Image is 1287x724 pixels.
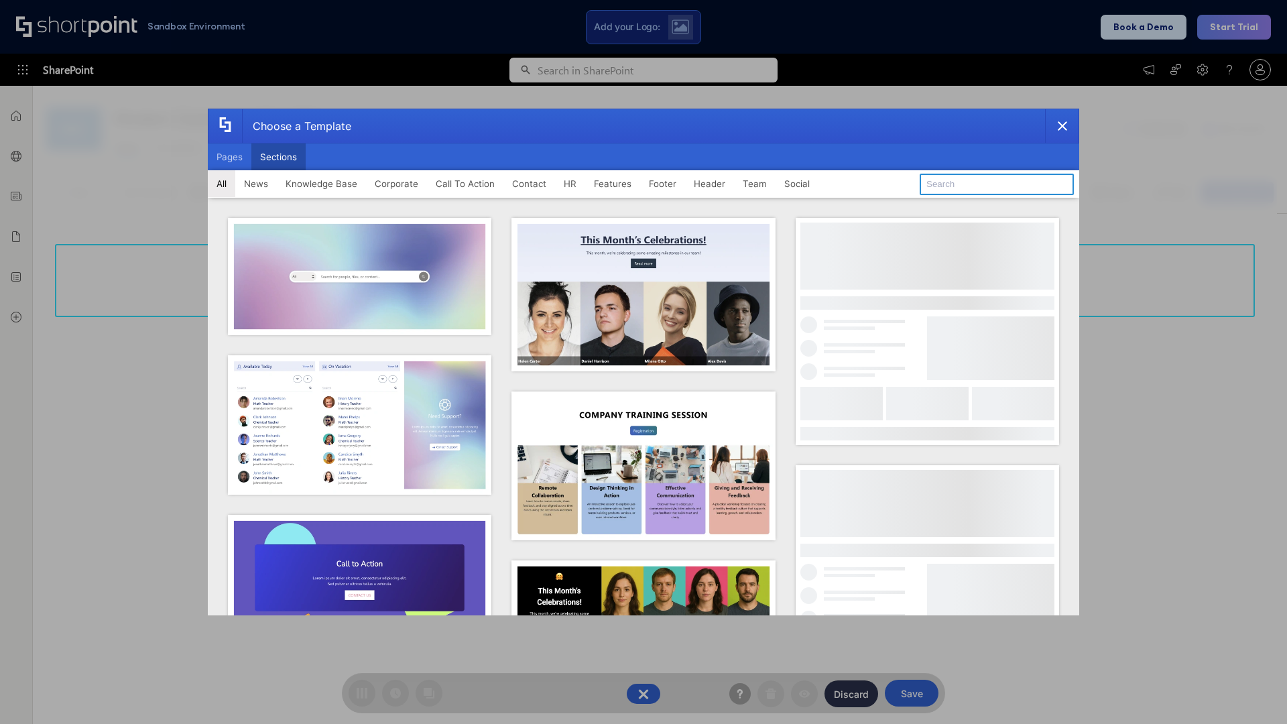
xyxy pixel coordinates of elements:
[366,170,427,197] button: Corporate
[427,170,503,197] button: Call To Action
[555,170,585,197] button: HR
[208,170,235,197] button: All
[242,109,351,143] div: Choose a Template
[776,170,818,197] button: Social
[251,143,306,170] button: Sections
[640,170,685,197] button: Footer
[685,170,734,197] button: Header
[585,170,640,197] button: Features
[277,170,366,197] button: Knowledge Base
[235,170,277,197] button: News
[503,170,555,197] button: Contact
[734,170,776,197] button: Team
[1220,660,1287,724] iframe: Chat Widget
[920,174,1074,195] input: Search
[208,109,1079,615] div: template selector
[208,143,251,170] button: Pages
